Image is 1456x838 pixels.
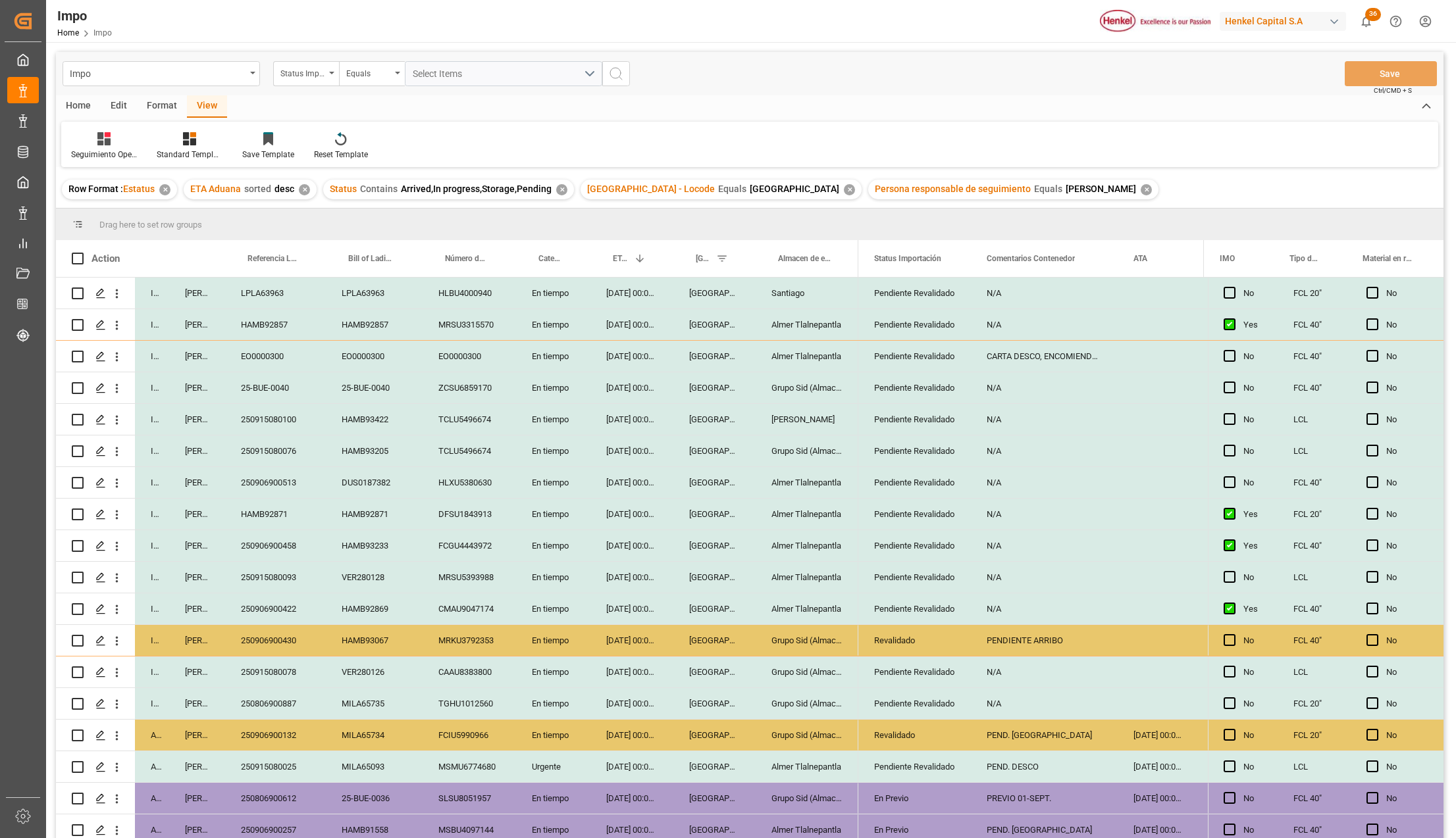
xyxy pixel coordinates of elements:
[778,254,831,263] span: Almacen de entrega
[346,64,391,80] div: Equals
[756,309,858,340] div: Almer Tlalnepantla
[516,720,590,751] div: En tiempo
[56,278,858,309] div: Press SPACE to select this row.
[225,593,326,624] div: 250906900422
[423,530,516,561] div: FCGU4443972
[590,562,673,593] div: [DATE] 00:00:00
[225,783,326,814] div: 250806900612
[590,688,673,719] div: [DATE] 00:00:00
[225,688,326,719] div: 250806900887
[1100,10,1210,33] img: Henkel%20logo.jpg_1689854090.jpg
[56,530,858,562] div: Press SPACE to select this row.
[538,254,563,263] span: Categoría
[423,467,516,498] div: HLXU5380630
[326,751,423,782] div: MILA65093
[326,530,423,561] div: HAMB93233
[135,593,169,624] div: In progress
[971,530,1118,561] div: N/A
[225,435,326,466] div: 250915080076
[135,688,169,719] div: In progress
[326,435,423,466] div: HAMB93205
[1278,751,1351,782] div: LCL
[326,593,423,624] div: HAMB92869
[190,184,241,194] span: ETA Aduana
[157,149,222,160] div: Standard Templates
[602,61,630,86] button: search button
[225,625,326,656] div: 250906900430
[225,372,326,403] div: 25-BUE-0040
[423,499,516,530] div: DFSU1843913
[1208,751,1443,783] div: Press SPACE to select this row.
[971,309,1118,340] div: N/A
[756,278,858,308] div: Santiago
[718,184,746,194] span: Equals
[314,149,368,160] div: Reset Template
[1374,86,1412,95] span: Ctrl/CMD + S
[1208,720,1443,751] div: Press SPACE to select this row.
[423,783,516,814] div: SLSU8051957
[56,593,858,625] div: Press SPACE to select this row.
[169,625,225,656] div: [PERSON_NAME]
[590,656,673,687] div: [DATE] 00:00:00
[169,656,225,687] div: [PERSON_NAME]
[673,688,756,719] div: [GEOGRAPHIC_DATA]
[1133,254,1147,263] span: ATA
[1243,278,1262,308] div: No
[756,467,858,498] div: Almer Tlalnepantla
[135,435,169,466] div: In progress
[169,404,225,435] div: [PERSON_NAME]
[673,625,756,656] div: [GEOGRAPHIC_DATA]
[590,372,673,403] div: [DATE] 00:00:00
[135,720,169,751] div: Arrived
[423,688,516,719] div: TGHU1012560
[516,372,590,403] div: En tiempo
[101,95,137,118] div: Edit
[225,278,326,308] div: LPLA63963
[1208,341,1443,372] div: Press SPACE to select this row.
[169,593,225,624] div: [PERSON_NAME]
[1208,593,1443,625] div: Press SPACE to select this row.
[1278,435,1351,466] div: LCL
[1278,467,1351,498] div: FCL 40"
[247,254,298,263] span: Referencia Leschaco
[1278,499,1351,530] div: FCL 20"
[123,184,155,194] span: Estatus
[1278,656,1351,687] div: LCL
[169,435,225,466] div: [PERSON_NAME]
[673,341,756,372] div: [GEOGRAPHIC_DATA]
[516,499,590,530] div: En tiempo
[971,751,1118,782] div: PEND. DESCO
[971,783,1118,814] div: PREVIO 01-SEPT.
[63,61,260,86] button: open menu
[339,61,405,86] button: open menu
[590,309,673,340] div: [DATE] 00:00:00
[135,278,169,308] div: In progress
[971,593,1118,624] div: N/A
[756,720,858,751] div: Grupo Sid (Almacenaje y Distribucion AVIOR)
[673,278,756,308] div: [GEOGRAPHIC_DATA]
[1351,7,1381,36] button: show 36 new notifications
[590,341,673,372] div: [DATE] 00:00:00
[169,499,225,530] div: [PERSON_NAME]
[756,688,858,719] div: Grupo Sid (Almacenaje y Distribucion AVIOR)
[135,530,169,561] div: In progress
[516,341,590,372] div: En tiempo
[987,254,1075,263] span: Comentarios Contenedor
[1208,656,1443,688] div: Press SPACE to select this row.
[56,499,858,530] div: Press SPACE to select this row.
[673,783,756,814] div: [GEOGRAPHIC_DATA]
[187,95,227,118] div: View
[556,184,567,195] div: ✕
[135,656,169,687] div: In progress
[613,254,629,263] span: ETA Aduana
[516,309,590,340] div: En tiempo
[56,783,858,814] div: Press SPACE to select this row.
[844,184,855,195] div: ✕
[971,720,1118,751] div: PEND. [GEOGRAPHIC_DATA]
[756,341,858,372] div: Almer Tlalnepantla
[68,184,123,194] span: Row Format :
[57,28,79,37] a: Home
[326,372,423,403] div: 25-BUE-0040
[1278,278,1351,308] div: FCL 20"
[673,720,756,751] div: [GEOGRAPHIC_DATA]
